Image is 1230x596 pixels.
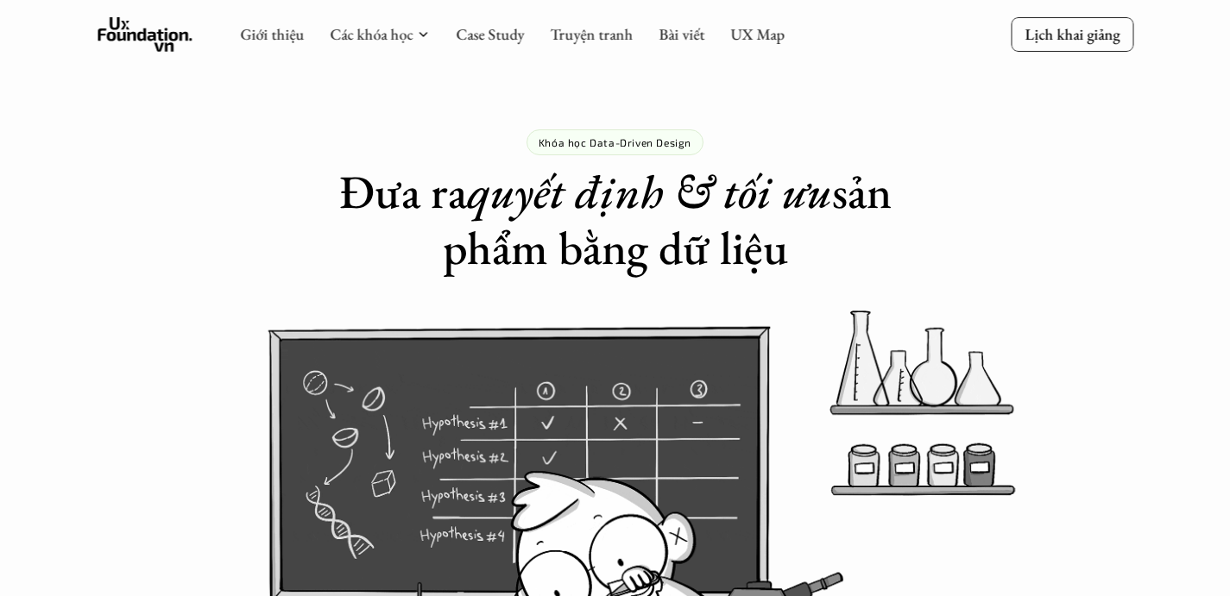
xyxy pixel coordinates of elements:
[730,24,785,44] a: UX Map
[295,164,935,276] h1: Đưa ra sản phẩm bằng dữ liệu
[550,24,633,44] a: Truyện tranh
[456,24,524,44] a: Case Study
[1025,24,1120,44] p: Lịch khai giảng
[467,161,832,222] em: quyết định & tối ưu
[659,24,704,44] a: Bài viết
[240,24,304,44] a: Giới thiệu
[330,24,413,44] a: Các khóa học
[539,136,691,148] p: Khóa học Data-Driven Design
[1011,17,1133,51] a: Lịch khai giảng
